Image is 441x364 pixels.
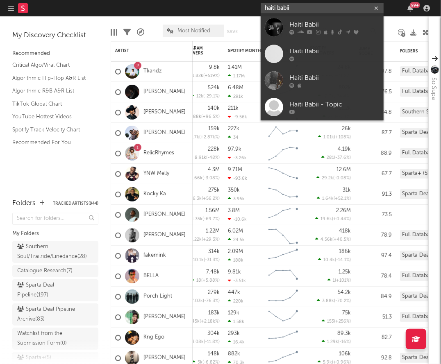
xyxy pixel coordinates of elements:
[327,319,334,324] span: 153
[206,228,220,234] div: 1.22M
[228,126,239,131] div: 227k
[192,217,202,222] span: 1.35k
[12,74,90,83] a: Algorithmic Hip-Hop A&R List
[12,31,98,41] div: My Discovery Checklist
[261,67,384,94] a: Haiti Babii
[336,167,351,172] div: 12.6M
[321,237,332,242] span: 4.56k
[322,176,333,181] span: 29.2k
[12,352,98,364] a: Sparta+(5)
[315,216,351,222] div: ( )
[12,138,90,147] a: Recommended For You
[359,292,392,302] div: 84.9
[202,115,218,119] span: +96.5 %
[265,287,302,307] svg: Chart title
[228,331,240,336] div: 293k
[17,353,51,363] div: Sparta+ ( 5 )
[289,46,380,56] div: Haiti Babii
[265,246,302,266] svg: Chart title
[208,351,220,357] div: 148k
[208,249,220,254] div: 314k
[53,201,98,206] button: Tracked Artists(944)
[322,339,351,344] div: ( )
[188,319,200,324] span: 2.45k
[228,188,240,193] div: 350k
[184,114,220,119] div: ( )
[336,278,350,283] span: +101 %
[191,299,203,303] span: 7.03k
[339,351,351,357] div: 106k
[359,149,392,158] div: 88.9
[196,278,201,283] span: 18
[208,167,220,172] div: 4.3M
[115,48,177,53] div: Artist
[203,237,218,242] span: +29.3 %
[209,65,220,70] div: 9.8k
[191,93,220,99] div: ( )
[339,228,351,234] div: 418k
[338,147,351,152] div: 4.19k
[228,298,243,304] div: 220k
[410,2,420,8] div: 99 +
[317,196,351,201] div: ( )
[327,156,334,160] span: 281
[143,252,166,259] a: fakemink
[228,65,242,70] div: 1.41M
[265,123,302,143] svg: Chart title
[228,217,247,222] div: -10.6k
[186,339,220,344] div: ( )
[228,237,245,242] div: 24.5k
[188,176,202,181] span: -6.66k
[335,156,350,160] span: -37.6 %
[335,197,350,201] span: +52.1 %
[143,129,186,136] a: [PERSON_NAME]
[208,147,220,152] div: 228k
[334,176,350,181] span: -0.08 %
[205,74,218,78] span: +519 %
[322,299,334,303] span: 3.88k
[228,208,240,213] div: 3.8M
[265,184,302,205] svg: Chart title
[143,68,162,75] a: Tkandz
[228,135,239,140] div: 34
[227,29,238,34] button: Save
[188,257,220,262] div: ( )
[12,112,90,121] a: YouTube Hottest Videos
[111,20,117,44] div: Edit Columns
[143,314,186,321] a: [PERSON_NAME]
[335,135,350,140] span: +108 %
[12,199,36,208] div: Folders
[336,258,350,262] span: -14.1 %
[204,176,218,181] span: -3.08 %
[12,61,90,70] a: Critical Algo/Viral Chart
[327,278,351,283] div: ( )
[359,190,392,199] div: 91.3
[359,353,392,363] div: 92.8
[327,340,338,344] span: 1.29k
[228,339,245,345] div: 16.4k
[336,208,351,213] div: 2.26M
[359,251,392,261] div: 97.4
[189,115,201,119] span: 6.88k
[228,106,239,111] div: 211k
[208,290,220,295] div: 279k
[12,49,98,59] div: Recommended
[12,229,98,239] div: My Folders
[228,73,245,79] div: 1.17M
[334,237,350,242] span: +40.5 %
[359,333,392,343] div: 82.7
[333,278,335,283] span: 1
[137,20,144,44] div: A&R Pipeline
[228,114,247,120] div: -9.56k
[228,48,289,53] div: Spotify Monthly Listeners
[12,328,98,350] a: Watchlist from the Submission Form(0)
[265,328,302,348] svg: Chart title
[143,170,169,177] a: YNW Melly
[185,196,220,201] div: ( )
[185,237,220,242] div: ( )
[205,258,218,262] span: -31.3 %
[202,278,218,283] span: +5.88 %
[12,213,98,225] input: Search for folders...
[143,211,186,218] a: [PERSON_NAME]
[335,319,350,324] span: +256 %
